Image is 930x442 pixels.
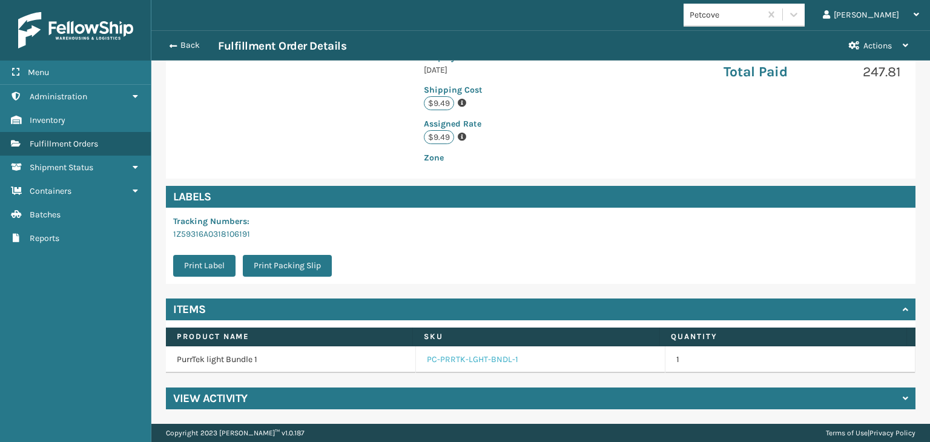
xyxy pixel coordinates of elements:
a: Privacy Policy [869,429,915,437]
p: Copyright 2023 [PERSON_NAME]™ v 1.0.187 [166,424,305,442]
h4: Labels [166,186,915,208]
p: $9.49 [424,96,454,110]
p: Total Paid [724,63,805,81]
div: | [826,424,915,442]
button: Back [162,40,218,51]
p: [DATE] [424,64,576,76]
button: Actions [838,31,919,61]
p: Assigned Rate [424,117,576,130]
label: SKU [424,331,648,342]
span: Batches [30,209,61,220]
h3: Fulfillment Order Details [218,39,346,53]
button: Print Label [173,255,236,277]
button: Print Packing Slip [243,255,332,277]
p: $9.49 [424,130,454,144]
label: Quantity [671,331,895,342]
p: Shipping Cost [424,84,576,96]
h4: Items [173,302,206,317]
span: Shipment Status [30,162,93,173]
span: Fulfillment Orders [30,139,98,149]
td: 1 [665,346,915,373]
p: Zone [424,151,576,164]
div: Petcove [690,8,762,21]
span: Tracking Numbers : [173,216,249,226]
a: Terms of Use [826,429,868,437]
td: PurrTek light Bundle 1 [166,346,416,373]
span: Menu [28,67,49,78]
h4: View Activity [173,391,248,406]
span: Administration [30,91,87,102]
span: Inventory [30,115,65,125]
span: Actions [863,41,892,51]
a: 1Z59316A0318106191 [173,229,250,239]
a: PC-PRRTK-LGHT-BNDL-1 [427,354,518,366]
span: Containers [30,186,71,196]
span: Reports [30,233,59,243]
p: 247.81 [819,63,901,81]
img: logo [18,12,133,48]
label: Product Name [177,331,401,342]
